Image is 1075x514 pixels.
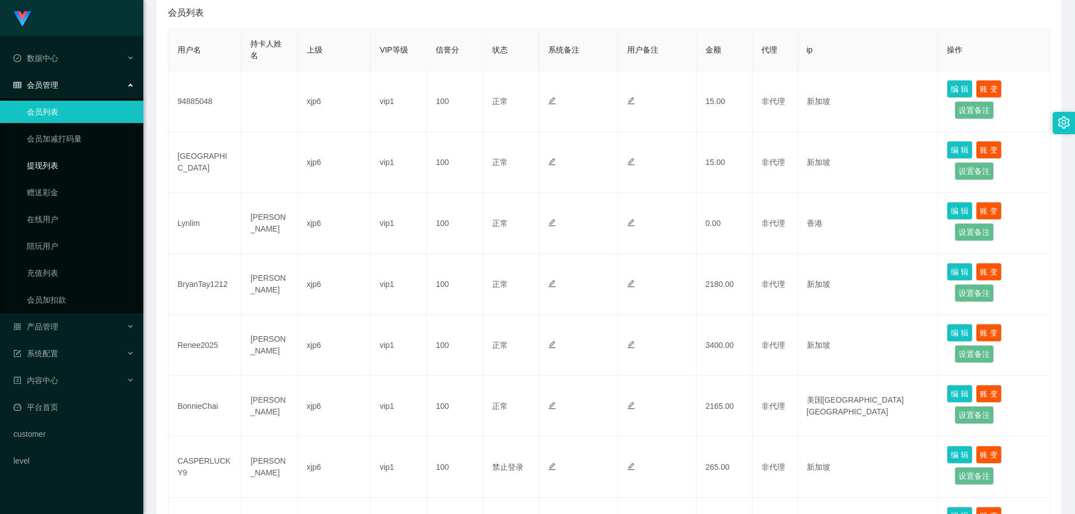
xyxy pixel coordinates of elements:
button: 账 变 [976,80,1002,98]
span: 非代理 [761,97,785,106]
td: xjp6 [298,132,371,193]
td: 新加坡 [798,254,938,315]
span: 持卡人姓名 [250,39,282,60]
td: 0.00 [697,193,752,254]
td: [GEOGRAPHIC_DATA] [169,132,241,193]
td: 100 [427,193,483,254]
button: 设置备注 [955,101,994,119]
td: 新加坡 [798,437,938,498]
span: 会员管理 [13,81,58,89]
span: 系统备注 [548,45,579,54]
button: 编 辑 [947,202,973,220]
button: 编 辑 [947,263,973,281]
button: 设置备注 [955,162,994,180]
td: vip1 [371,315,427,376]
i: 图标: edit [627,97,635,105]
button: 账 变 [976,324,1002,342]
td: vip1 [371,437,427,498]
button: 账 变 [976,263,1002,281]
i: 图标: check-circle-o [13,54,21,62]
td: vip1 [371,132,427,193]
span: 操作 [947,45,962,54]
td: xjp6 [298,315,371,376]
span: 代理 [761,45,777,54]
td: 100 [427,437,483,498]
i: 图标: edit [627,341,635,348]
i: 图标: profile [13,376,21,384]
td: xjp6 [298,193,371,254]
a: 会员加扣款 [27,289,134,311]
td: xjp6 [298,71,371,132]
td: 100 [427,376,483,437]
span: 正常 [492,158,508,167]
button: 账 变 [976,446,1002,464]
span: 系统配置 [13,349,58,358]
td: xjp6 [298,254,371,315]
td: [PERSON_NAME] [241,437,297,498]
i: 图标: edit [627,158,635,166]
span: 非代理 [761,280,785,289]
span: 正常 [492,402,508,411]
td: CASPERLUCKY9 [169,437,241,498]
a: 在线用户 [27,208,134,230]
button: 账 变 [976,385,1002,403]
td: Renee2025 [169,315,241,376]
td: 3400.00 [697,315,752,376]
i: 图标: table [13,81,21,89]
span: 正常 [492,341,508,350]
td: 2180.00 [697,254,752,315]
span: 非代理 [761,158,785,167]
td: vip1 [371,193,427,254]
i: 图标: setting [1058,116,1070,129]
button: 编 辑 [947,141,973,159]
span: 用户备注 [627,45,658,54]
td: [PERSON_NAME] [241,315,297,376]
a: 充值列表 [27,262,134,284]
td: 94885048 [169,71,241,132]
a: level [13,450,134,472]
button: 编 辑 [947,385,973,403]
td: 100 [427,315,483,376]
span: 非代理 [761,463,785,471]
td: 15.00 [697,132,752,193]
i: 图标: edit [548,402,556,409]
td: 2165.00 [697,376,752,437]
span: 产品管理 [13,322,58,331]
i: 图标: edit [548,97,556,105]
i: 图标: edit [548,280,556,287]
button: 设置备注 [955,284,994,302]
i: 图标: edit [548,463,556,470]
span: 非代理 [761,341,785,350]
i: 图标: edit [627,280,635,287]
td: 15.00 [697,71,752,132]
td: 新加坡 [798,315,938,376]
span: VIP等级 [380,45,408,54]
i: 图标: edit [627,463,635,470]
td: xjp6 [298,437,371,498]
span: 正常 [492,97,508,106]
a: customer [13,423,134,445]
a: 赠送彩金 [27,181,134,204]
td: [PERSON_NAME] [241,193,297,254]
a: 图标: dashboard平台首页 [13,396,134,418]
td: xjp6 [298,376,371,437]
span: 信誉分 [436,45,459,54]
td: BonnieChai [169,376,241,437]
td: 100 [427,254,483,315]
img: logo.9652507e.png [13,11,31,27]
i: 图标: appstore-o [13,323,21,331]
a: 会员加减打码量 [27,128,134,150]
a: 会员列表 [27,101,134,123]
a: 陪玩用户 [27,235,134,257]
td: 265.00 [697,437,752,498]
td: [PERSON_NAME] [241,376,297,437]
td: 新加坡 [798,132,938,193]
button: 设置备注 [955,223,994,241]
button: 设置备注 [955,467,994,485]
td: vip1 [371,71,427,132]
i: 图标: edit [627,402,635,409]
button: 设置备注 [955,406,994,424]
a: 提现列表 [27,154,134,177]
span: 正常 [492,219,508,228]
i: 图标: edit [548,158,556,166]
